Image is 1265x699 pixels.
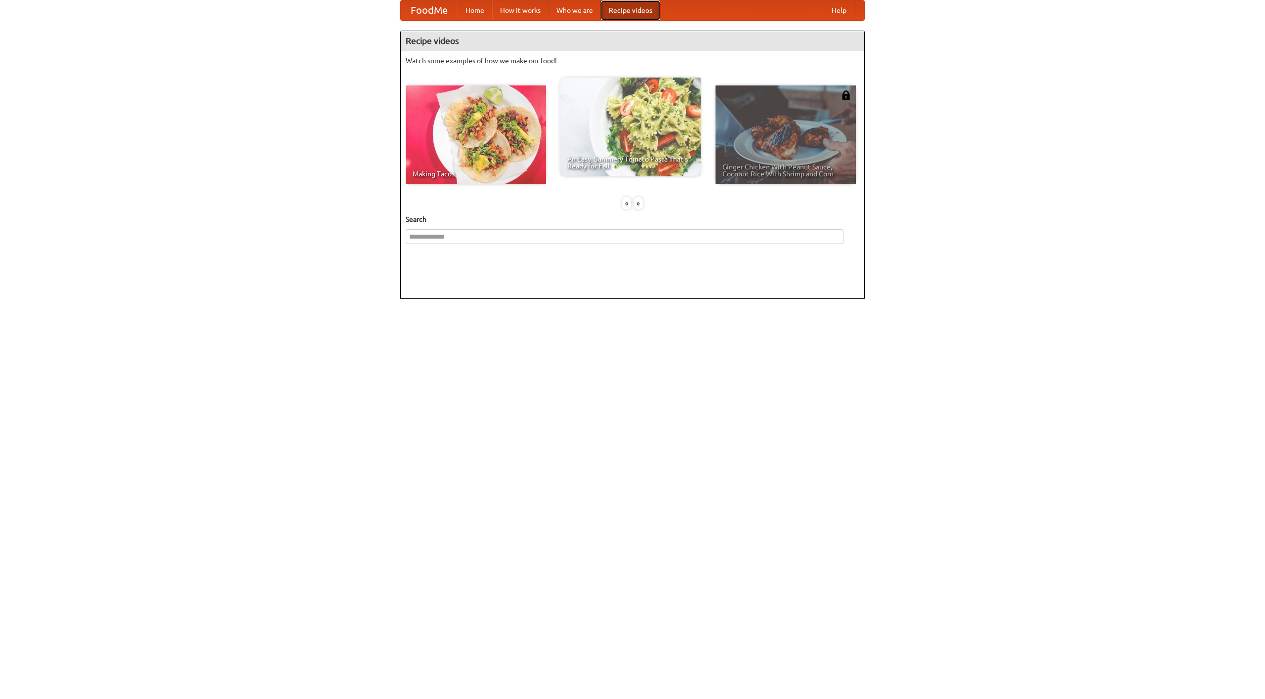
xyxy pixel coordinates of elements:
span: Making Tacos [413,170,539,177]
span: An Easy, Summery Tomato Pasta That's Ready for Fall [567,156,694,169]
p: Watch some examples of how we make our food! [406,56,859,66]
a: Help [824,0,854,20]
h4: Recipe videos [401,31,864,51]
a: Recipe videos [601,0,660,20]
img: 483408.png [841,90,851,100]
div: » [634,197,643,209]
h5: Search [406,214,859,224]
div: « [622,197,631,209]
a: Making Tacos [406,85,546,184]
a: An Easy, Summery Tomato Pasta That's Ready for Fall [560,78,701,176]
a: FoodMe [401,0,458,20]
a: How it works [492,0,548,20]
a: Who we are [548,0,601,20]
a: Home [458,0,492,20]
